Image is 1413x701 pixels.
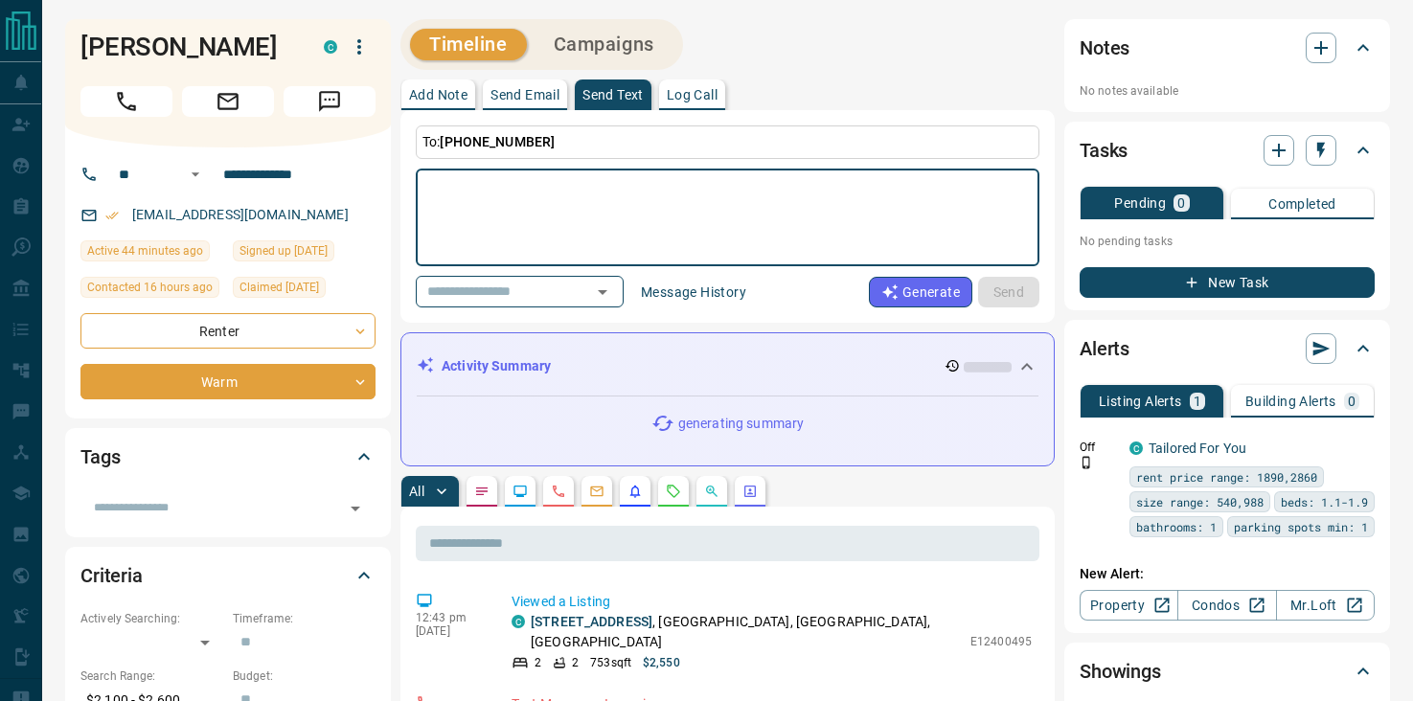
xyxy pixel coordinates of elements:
div: Activity Summary [417,349,1038,384]
span: Active 44 minutes ago [87,241,203,260]
p: Budget: [233,667,376,685]
h2: Criteria [80,560,143,591]
p: Timeframe: [233,610,376,627]
button: Open [184,163,207,186]
a: Property [1080,590,1178,621]
a: [EMAIL_ADDRESS][DOMAIN_NAME] [132,207,349,222]
h1: [PERSON_NAME] [80,32,295,62]
p: Send Email [490,88,559,102]
span: Claimed [DATE] [239,278,319,297]
span: size range: 540,988 [1136,492,1264,511]
p: Off [1080,439,1118,456]
span: Message [284,86,376,117]
div: Fri Sep 12 2025 [80,277,223,304]
button: New Task [1080,267,1375,298]
p: Listing Alerts [1099,395,1182,408]
span: rent price range: 1890,2860 [1136,467,1317,486]
p: 753 sqft [590,654,631,671]
svg: Notes [474,484,490,499]
button: Campaigns [535,29,673,60]
a: Mr.Loft [1276,590,1375,621]
svg: Lead Browsing Activity [513,484,528,499]
div: Notes [1080,25,1375,71]
p: Log Call [667,88,718,102]
p: E12400495 [970,633,1032,650]
svg: Emails [589,484,604,499]
button: Timeline [410,29,527,60]
div: Tasks [1080,127,1375,173]
p: Activity Summary [442,356,551,376]
a: Tailored For You [1149,441,1246,456]
div: Tags [80,434,376,480]
div: Alerts [1080,326,1375,372]
p: 0 [1348,395,1356,408]
svg: Agent Actions [742,484,758,499]
div: condos.ca [1129,441,1143,455]
div: Sat Sep 13 2025 [80,240,223,267]
p: 0 [1177,196,1185,210]
svg: Requests [666,484,681,499]
h2: Tasks [1080,135,1128,166]
p: Building Alerts [1245,395,1336,408]
p: Search Range: [80,667,223,685]
span: Signed up [DATE] [239,241,328,260]
p: Send Text [582,88,644,102]
div: Renter [80,313,376,349]
a: [STREET_ADDRESS] [531,614,652,629]
p: Pending [1114,196,1166,210]
p: To: [416,125,1039,159]
div: condos.ca [324,40,337,54]
p: No pending tasks [1080,227,1375,256]
div: Showings [1080,648,1375,694]
p: generating summary [678,414,804,434]
p: Add Note [409,88,467,102]
p: 1 [1194,395,1201,408]
button: Open [589,279,616,305]
div: condos.ca [512,615,525,628]
h2: Showings [1080,656,1161,687]
p: New Alert: [1080,564,1375,584]
p: [DATE] [416,624,483,638]
span: Call [80,86,172,117]
span: parking spots min: 1 [1234,517,1368,536]
span: Email [182,86,274,117]
button: Message History [629,277,758,307]
div: Thu Jul 31 2025 [233,277,376,304]
p: , [GEOGRAPHIC_DATA], [GEOGRAPHIC_DATA], [GEOGRAPHIC_DATA] [531,612,961,652]
div: Sat May 10 2025 [233,240,376,267]
p: 2 [572,654,579,671]
h2: Notes [1080,33,1129,63]
p: 12:43 pm [416,611,483,624]
div: Warm [80,364,376,399]
p: $2,550 [643,654,680,671]
span: beds: 1.1-1.9 [1281,492,1368,511]
p: All [409,485,424,498]
p: No notes available [1080,82,1375,100]
svg: Opportunities [704,484,719,499]
p: Completed [1268,197,1336,211]
p: 2 [535,654,541,671]
button: Generate [869,277,972,307]
button: Open [342,495,369,522]
svg: Calls [551,484,566,499]
h2: Alerts [1080,333,1129,364]
a: Condos [1177,590,1276,621]
h2: Tags [80,441,120,472]
p: Viewed a Listing [512,592,1032,612]
svg: Email Verified [105,209,119,222]
svg: Listing Alerts [627,484,643,499]
div: Criteria [80,553,376,599]
span: bathrooms: 1 [1136,517,1217,536]
svg: Push Notification Only [1080,456,1093,469]
p: Actively Searching: [80,610,223,627]
span: Contacted 16 hours ago [87,278,213,297]
span: [PHONE_NUMBER] [440,134,555,149]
